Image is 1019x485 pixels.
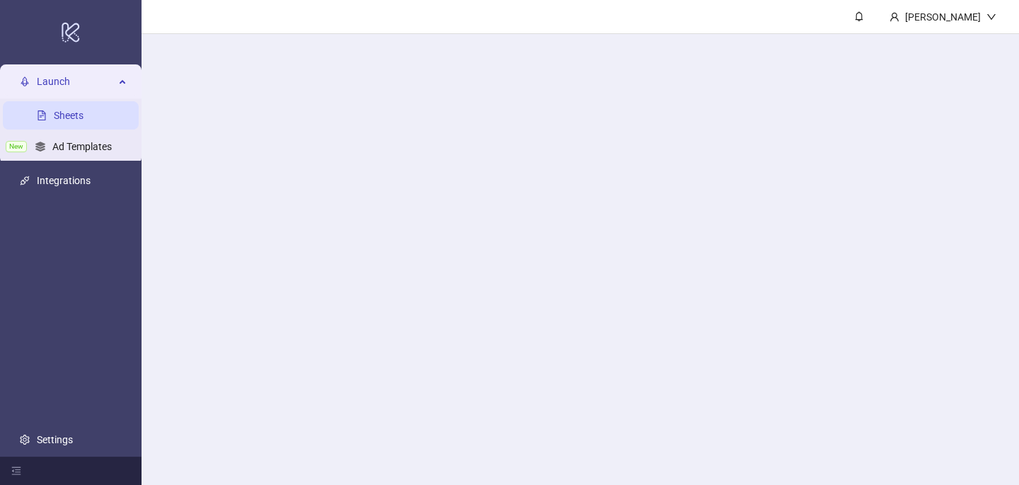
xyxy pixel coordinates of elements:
a: Settings [37,434,73,445]
a: Sheets [54,110,84,121]
a: Ad Templates [52,141,112,152]
span: menu-fold [11,466,21,476]
span: rocket [20,76,30,86]
span: bell [854,11,864,21]
span: down [986,12,996,22]
div: [PERSON_NAME] [899,9,986,25]
span: Launch [37,67,115,96]
a: Integrations [37,175,91,186]
span: user [890,12,899,22]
